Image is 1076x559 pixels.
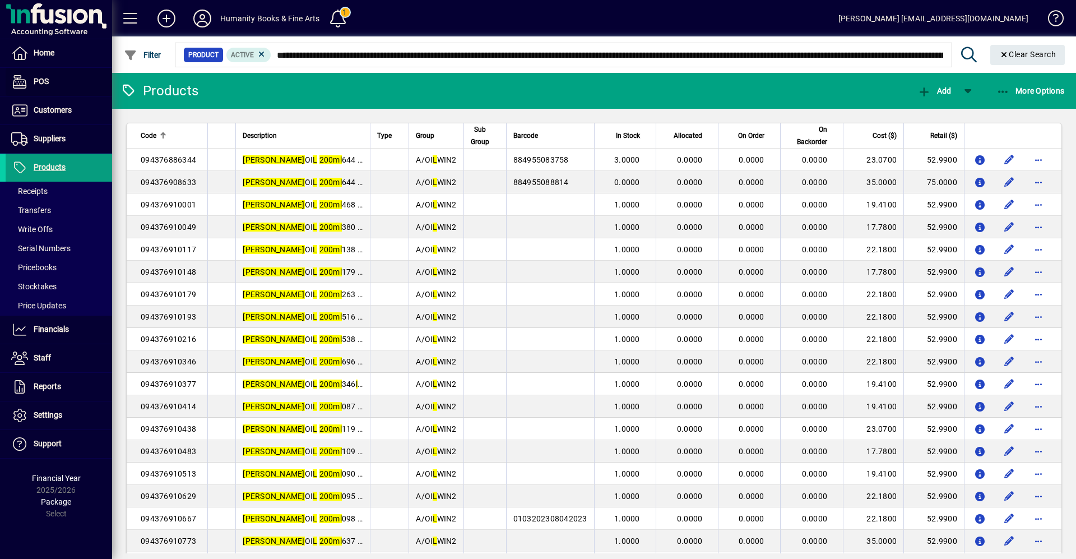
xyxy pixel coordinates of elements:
[843,328,903,350] td: 22.1800
[843,171,903,193] td: 35.0000
[1000,173,1018,191] button: Edit
[319,312,340,321] em: 200m
[513,178,569,187] span: 884955088814
[243,178,304,187] em: [PERSON_NAME]
[416,424,456,433] span: A/OI WIN2
[1000,465,1018,483] button: Edit
[340,200,342,209] em: l
[614,178,640,187] span: 0.0000
[6,430,112,458] a: Support
[243,155,409,164] span: OI 644 titanium white
[433,312,437,321] em: L
[513,130,538,142] span: Barcode
[903,193,964,216] td: 52.9900
[1000,218,1018,236] button: Edit
[243,357,399,366] span: OI 696 viridian hue
[843,193,903,216] td: 19.4100
[34,439,62,448] span: Support
[319,200,340,209] em: 200m
[6,373,112,401] a: Reports
[377,130,402,142] div: Type
[340,357,342,366] em: l
[802,245,828,254] span: 0.0000
[313,424,317,433] em: L
[1029,398,1047,415] button: More options
[319,245,340,254] em: 200m
[313,223,317,232] em: L
[1029,241,1047,258] button: More options
[990,45,1065,65] button: Clear
[416,380,456,389] span: A/OI WIN2
[614,312,640,321] span: 1.0000
[903,261,964,283] td: 52.9900
[433,223,437,232] em: L
[802,312,828,321] span: 0.0000
[243,380,417,389] span: OI 346 emon ye ow hue
[141,245,196,254] span: 094376910117
[377,130,392,142] span: Type
[843,306,903,328] td: 22.1800
[319,424,340,433] em: 200m
[739,245,764,254] span: 0.0000
[1029,173,1047,191] button: More options
[614,267,640,276] span: 1.0000
[903,373,964,395] td: 52.9900
[739,402,764,411] span: 0.0000
[787,123,838,148] div: On Backorder
[1000,353,1018,371] button: Edit
[416,335,456,344] span: A/OI WIN2
[1000,285,1018,303] button: Edit
[1029,263,1047,281] button: More options
[340,267,342,276] em: l
[313,290,317,299] em: L
[677,357,703,366] span: 0.0000
[34,134,66,143] span: Suppliers
[141,447,196,456] span: 094376910483
[6,277,112,296] a: Stocktakes
[141,178,196,187] span: 094376908633
[141,357,196,366] span: 094376910346
[319,447,340,456] em: 200m
[1000,487,1018,505] button: Edit
[433,424,437,433] em: L
[340,290,342,299] em: l
[915,81,954,101] button: Add
[141,312,196,321] span: 094376910193
[340,312,342,321] em: l
[124,50,161,59] span: Filter
[121,45,164,65] button: Filter
[1000,532,1018,550] button: Edit
[843,395,903,418] td: 19.4100
[1029,196,1047,214] button: More options
[313,178,317,187] em: L
[614,335,640,344] span: 1.0000
[340,155,342,164] em: l
[356,380,358,389] em: l
[738,130,764,142] span: On Order
[243,312,402,321] span: OI 516 phtha o b ue
[433,245,437,254] em: L
[616,130,640,142] span: In Stock
[614,290,640,299] span: 1.0000
[739,357,764,366] span: 0.0000
[141,290,196,299] span: 094376910179
[471,123,499,148] div: Sub Group
[739,335,764,344] span: 0.0000
[313,245,317,254] em: L
[787,123,828,148] span: On Backorder
[34,353,51,362] span: Staff
[416,402,456,411] span: A/OI WIN2
[34,163,66,172] span: Products
[141,267,196,276] span: 094376910148
[903,171,964,193] td: 75.0000
[903,238,964,261] td: 52.9900
[677,245,703,254] span: 0.0000
[340,402,342,411] em: l
[6,344,112,372] a: Staff
[677,223,703,232] span: 0.0000
[677,267,703,276] span: 0.0000
[141,130,156,142] span: Code
[917,86,951,95] span: Add
[1000,263,1018,281] button: Edit
[340,424,342,433] em: l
